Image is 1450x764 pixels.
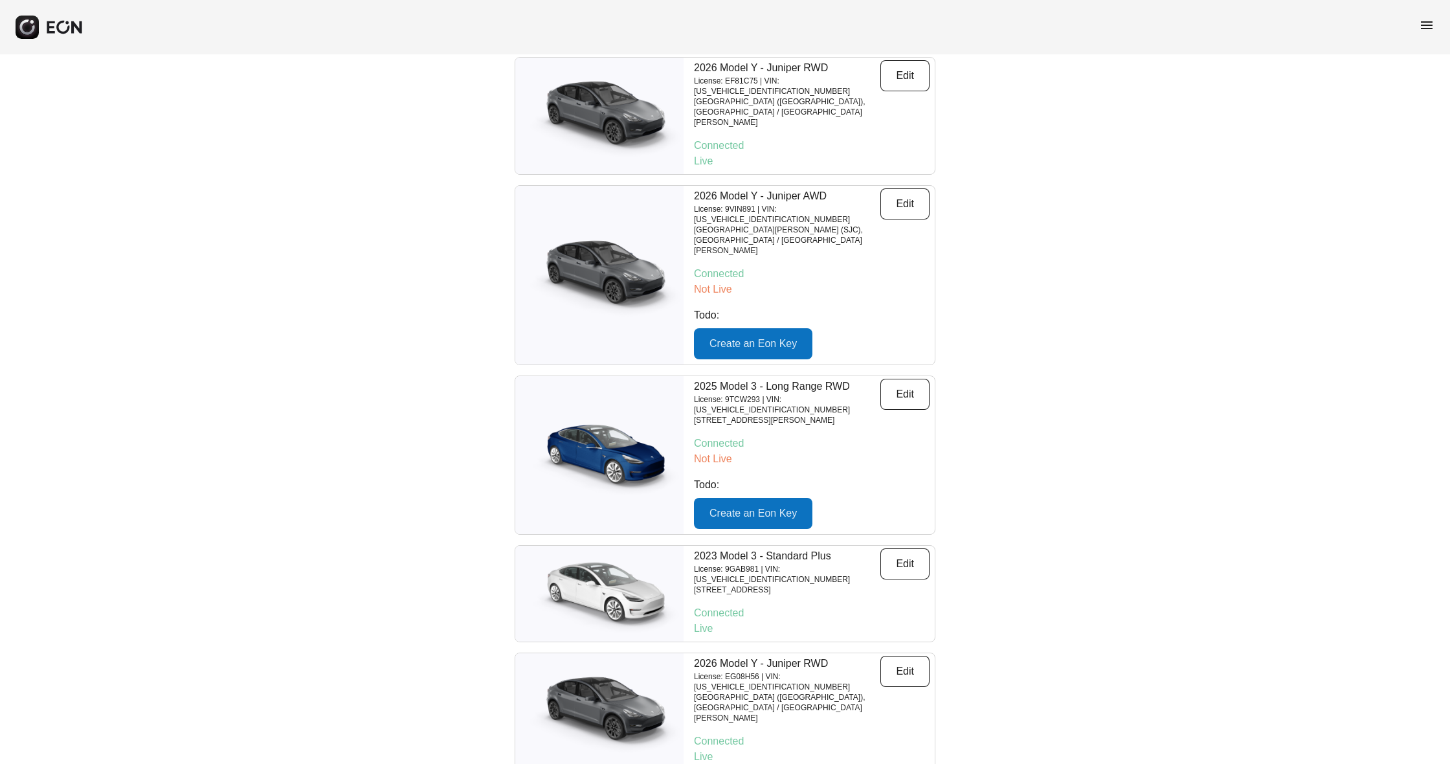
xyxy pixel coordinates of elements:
p: 2026 Model Y - Juniper RWD [694,656,880,671]
p: 2025 Model 3 - Long Range RWD [694,379,880,394]
p: License: 9TCW293 | VIN: [US_VEHICLE_IDENTIFICATION_NUMBER] [694,394,880,415]
p: License: 9VIN891 | VIN: [US_VEHICLE_IDENTIFICATION_NUMBER] [694,204,880,225]
p: Connected [694,138,930,153]
p: [STREET_ADDRESS][PERSON_NAME] [694,415,880,425]
img: car [515,413,684,497]
img: car [515,233,684,317]
p: 2023 Model 3 - Standard Plus [694,548,880,564]
button: Edit [880,379,930,410]
p: [GEOGRAPHIC_DATA] ([GEOGRAPHIC_DATA]), [GEOGRAPHIC_DATA] / [GEOGRAPHIC_DATA][PERSON_NAME] [694,692,880,723]
p: Live [694,153,930,169]
img: car [515,669,684,754]
img: car [515,74,684,158]
p: Live [694,621,930,636]
p: 2026 Model Y - Juniper AWD [694,188,880,204]
p: 2026 Model Y - Juniper RWD [694,60,880,76]
p: Connected [694,436,930,451]
p: Todo: [694,308,930,323]
button: Edit [880,548,930,579]
img: car [515,552,684,636]
span: menu [1419,17,1434,33]
p: Connected [694,734,930,749]
p: Not Live [694,451,930,467]
p: [STREET_ADDRESS] [694,585,880,595]
button: Create an Eon Key [694,328,812,359]
button: Edit [880,188,930,219]
p: License: 9GAB981 | VIN: [US_VEHICLE_IDENTIFICATION_NUMBER] [694,564,880,585]
p: License: EG08H56 | VIN: [US_VEHICLE_IDENTIFICATION_NUMBER] [694,671,880,692]
p: Connected [694,605,930,621]
p: License: EF81C75 | VIN: [US_VEHICLE_IDENTIFICATION_NUMBER] [694,76,880,96]
p: Todo: [694,477,930,493]
p: [GEOGRAPHIC_DATA] ([GEOGRAPHIC_DATA]), [GEOGRAPHIC_DATA] / [GEOGRAPHIC_DATA][PERSON_NAME] [694,96,880,128]
p: Not Live [694,282,930,297]
button: Create an Eon Key [694,498,812,529]
button: Edit [880,656,930,687]
p: Connected [694,266,930,282]
p: [GEOGRAPHIC_DATA][PERSON_NAME] (SJC), [GEOGRAPHIC_DATA] / [GEOGRAPHIC_DATA][PERSON_NAME] [694,225,880,256]
button: Edit [880,60,930,91]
